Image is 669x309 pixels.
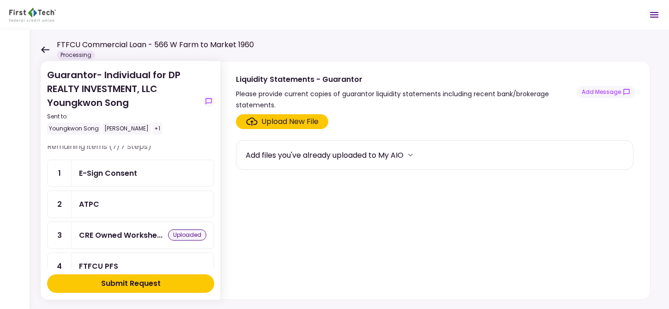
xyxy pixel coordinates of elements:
[404,148,417,162] button: more
[101,278,161,289] div: Submit Request
[236,74,577,85] div: Liquidity Statements - Guarantor
[57,39,254,50] h1: FTFCU Commercial Loan - 566 W Farm to Market 1960
[79,260,118,272] div: FTFCU PFS
[47,274,214,293] button: Submit Request
[79,167,137,179] div: E-Sign Consent
[48,253,72,279] div: 4
[168,229,206,241] div: uploaded
[48,191,72,217] div: 2
[236,114,328,129] span: Click here to upload the required document
[221,61,651,300] div: Liquidity Statements - GuarantorPlease provide current copies of guarantor liquidity statements i...
[47,160,214,187] a: 1E-Sign Consent
[79,229,163,241] div: CRE Owned Worksheet
[203,96,214,107] button: show-messages
[47,123,101,135] div: Youngkwon Song
[152,123,162,135] div: +1
[48,160,72,186] div: 1
[577,86,635,98] button: show-messages
[47,112,199,121] div: Sent to:
[47,191,214,218] a: 2ATPC
[102,123,151,135] div: [PERSON_NAME]
[48,222,72,248] div: 3
[246,149,404,161] div: Add files you've already uploaded to My AIO
[47,141,214,160] div: Remaining items (7/7 Steps)
[47,68,199,135] div: Guarantor- Individual for DP REALTY INVESTMENT, LLC Youngkwon Song
[79,198,99,210] div: ATPC
[47,222,214,249] a: 3CRE Owned Worksheetuploaded
[9,8,56,22] img: Partner icon
[47,253,214,280] a: 4FTFCU PFS
[236,88,577,111] div: Please provide current copies of guarantor liquidity statements including recent bank/brokerage s...
[57,50,95,60] div: Processing
[643,4,665,26] button: Open menu
[261,116,319,127] div: Upload New File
